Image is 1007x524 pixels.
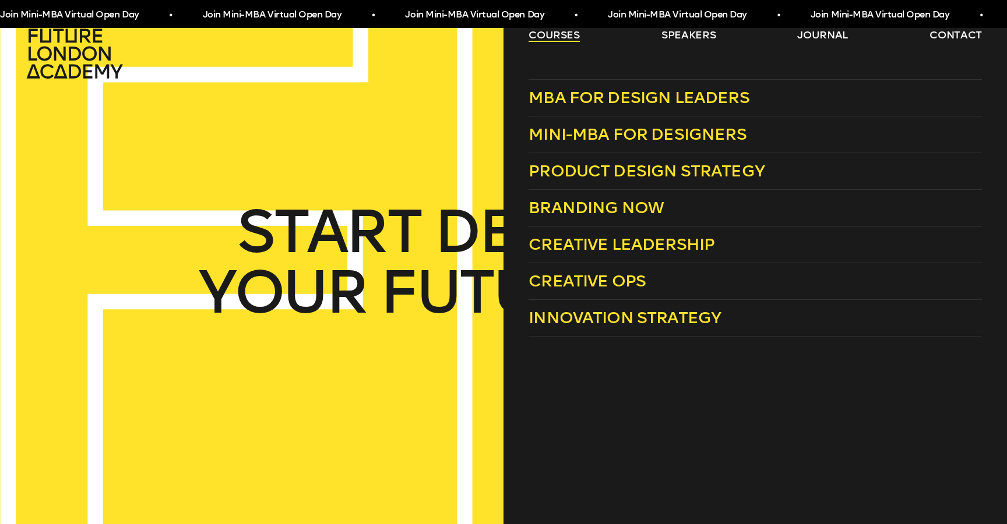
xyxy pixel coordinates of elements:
span: • [572,5,575,26]
a: speakers [661,28,716,42]
a: Branding Now [529,190,982,226]
span: Creative Leadership [529,235,714,254]
span: Product Design Strategy [529,161,765,180]
span: • [977,5,980,26]
a: Product Design Strategy [529,153,982,190]
span: MBA for Design Leaders [529,88,749,107]
span: Mini-MBA for Designers [529,125,747,144]
a: courses [529,28,580,42]
span: Creative Ops [529,271,646,291]
a: MBA for Design Leaders [529,79,982,116]
a: journal [797,28,848,42]
a: Mini-MBA for Designers [529,116,982,153]
span: • [369,5,372,26]
span: • [774,5,777,26]
a: Innovation Strategy [529,300,982,337]
span: • [167,5,170,26]
a: Creative Leadership [529,226,982,263]
span: Branding Now [529,198,664,217]
span: Innovation Strategy [529,308,721,327]
a: Creative Ops [529,263,982,300]
a: contact [929,28,982,42]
